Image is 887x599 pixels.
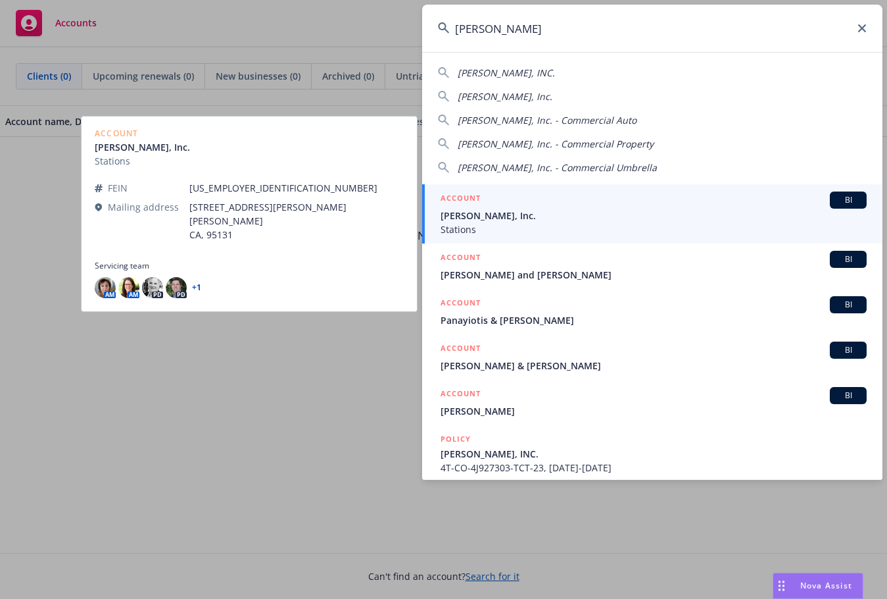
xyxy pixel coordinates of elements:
h5: ACCOUNT [441,251,481,267]
h5: ACCOUNT [441,296,481,312]
span: BI [835,390,861,402]
span: [PERSON_NAME], Inc. [458,90,552,103]
span: [PERSON_NAME], INC. [458,66,555,79]
button: Nova Assist [773,573,863,599]
span: [PERSON_NAME] and [PERSON_NAME] [441,268,867,282]
h5: ACCOUNT [441,342,481,357]
h5: POLICY [441,432,471,446]
span: BI [835,299,861,311]
span: Panayiotis & [PERSON_NAME] [441,313,867,327]
span: BI [835,253,861,265]
a: ACCOUNTBI[PERSON_NAME] and [PERSON_NAME] [422,244,882,289]
span: Nova Assist [800,580,852,591]
span: BI [835,194,861,206]
span: [PERSON_NAME], Inc. [441,209,867,222]
input: Search... [422,5,882,52]
span: [PERSON_NAME] [441,404,867,418]
h5: ACCOUNT [441,192,481,207]
a: ACCOUNTBIPanayiotis & [PERSON_NAME] [422,289,882,334]
div: Drag to move [773,573,790,598]
a: ACCOUNTBI[PERSON_NAME], Inc.Stations [422,184,882,244]
span: [PERSON_NAME], Inc. - Commercial Property [458,138,654,150]
span: BI [835,344,861,356]
span: 4T-CO-4J927303-TCT-23, [DATE]-[DATE] [441,461,867,475]
span: [PERSON_NAME] & [PERSON_NAME] [441,359,867,373]
span: [PERSON_NAME], Inc. - Commercial Umbrella [458,161,657,174]
a: ACCOUNTBI[PERSON_NAME] & [PERSON_NAME] [422,334,882,380]
a: ACCOUNTBI[PERSON_NAME] [422,380,882,425]
span: Stations [441,222,867,236]
span: [PERSON_NAME], Inc. - Commercial Auto [458,114,636,126]
a: POLICY[PERSON_NAME], INC.4T-CO-4J927303-TCT-23, [DATE]-[DATE] [422,425,882,482]
span: [PERSON_NAME], INC. [441,447,867,461]
h5: ACCOUNT [441,387,481,403]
